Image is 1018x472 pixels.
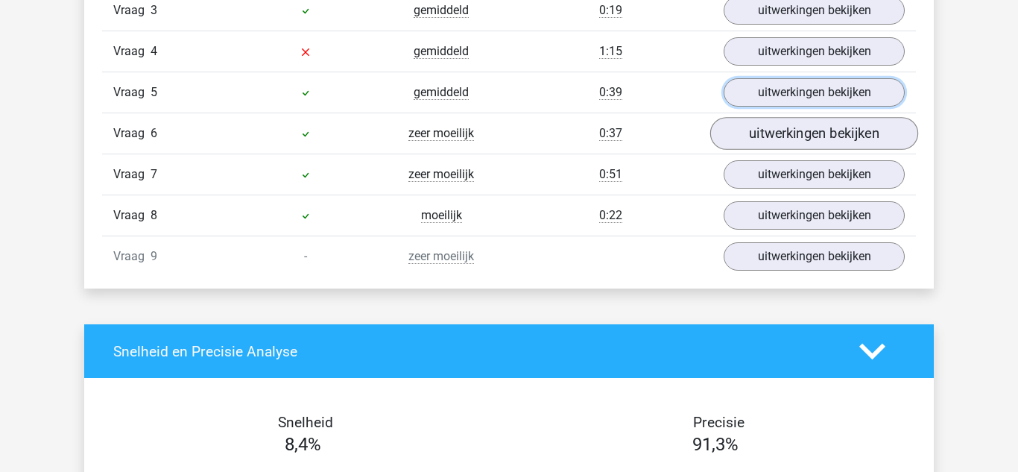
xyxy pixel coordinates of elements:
[599,44,622,59] span: 1:15
[599,85,622,100] span: 0:39
[724,242,905,271] a: uitwerkingen bekijken
[113,414,498,431] h4: Snelheid
[599,3,622,18] span: 0:19
[414,3,469,18] span: gemiddeld
[408,126,474,141] span: zeer moeilijk
[414,44,469,59] span: gemiddeld
[724,201,905,230] a: uitwerkingen bekijken
[151,85,157,99] span: 5
[526,414,911,431] h4: Precisie
[151,44,157,58] span: 4
[151,249,157,263] span: 9
[599,126,622,141] span: 0:37
[724,160,905,189] a: uitwerkingen bekijken
[151,3,157,17] span: 3
[113,207,151,224] span: Vraag
[710,117,918,150] a: uitwerkingen bekijken
[599,167,622,182] span: 0:51
[151,208,157,222] span: 8
[408,249,474,264] span: zeer moeilijk
[421,208,462,223] span: moeilijk
[151,167,157,181] span: 7
[151,126,157,140] span: 6
[599,208,622,223] span: 0:22
[113,166,151,183] span: Vraag
[113,125,151,142] span: Vraag
[692,434,739,455] span: 91,3%
[238,248,373,265] div: -
[408,167,474,182] span: zeer moeilijk
[113,43,151,60] span: Vraag
[414,85,469,100] span: gemiddeld
[113,84,151,101] span: Vraag
[724,37,905,66] a: uitwerkingen bekijken
[113,248,151,265] span: Vraag
[113,1,151,19] span: Vraag
[724,78,905,107] a: uitwerkingen bekijken
[285,434,321,455] span: 8,4%
[113,343,837,360] h4: Snelheid en Precisie Analyse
